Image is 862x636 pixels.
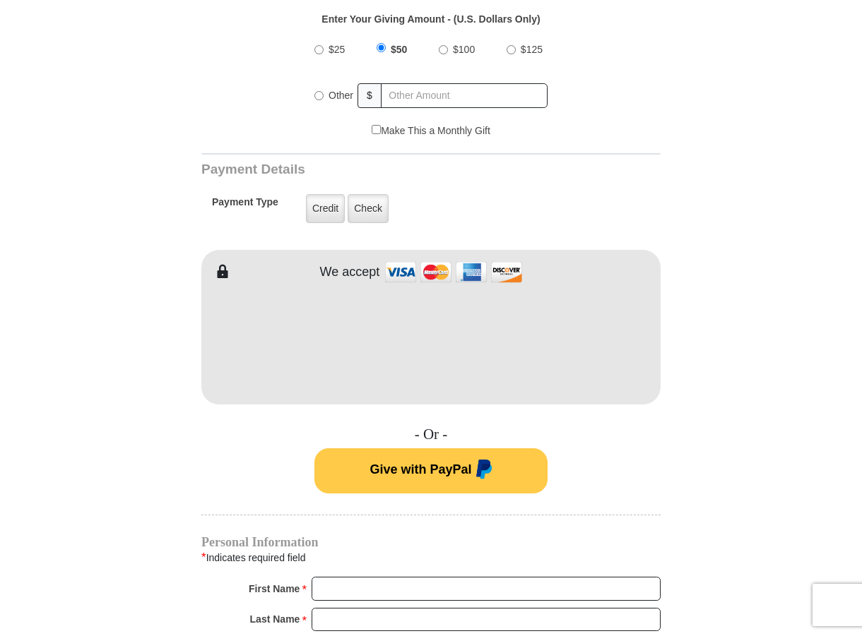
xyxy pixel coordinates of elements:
img: credit cards accepted [383,257,524,287]
span: Give with PayPal [370,462,471,476]
label: Check [348,194,389,223]
input: Make This a Monthly Gift [372,125,381,134]
span: Other [329,90,353,101]
h4: We accept [320,265,380,280]
span: $ [358,83,382,108]
input: Other Amount [381,83,548,108]
label: Credit [306,194,345,223]
span: $50 [391,44,407,55]
h4: Personal Information [201,536,661,548]
button: Give with PayPal [314,448,548,493]
span: $100 [453,44,475,55]
h5: Payment Type [212,196,278,215]
strong: Last Name [250,609,300,629]
strong: First Name [249,579,300,599]
div: Indicates required field [201,548,661,567]
label: Make This a Monthly Gift [372,124,490,138]
img: paypal [472,460,492,482]
h3: Payment Details [201,162,562,178]
strong: Enter Your Giving Amount - (U.S. Dollars Only) [321,13,540,25]
span: $25 [329,44,345,55]
span: $125 [521,44,543,55]
h4: - Or - [201,426,661,443]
